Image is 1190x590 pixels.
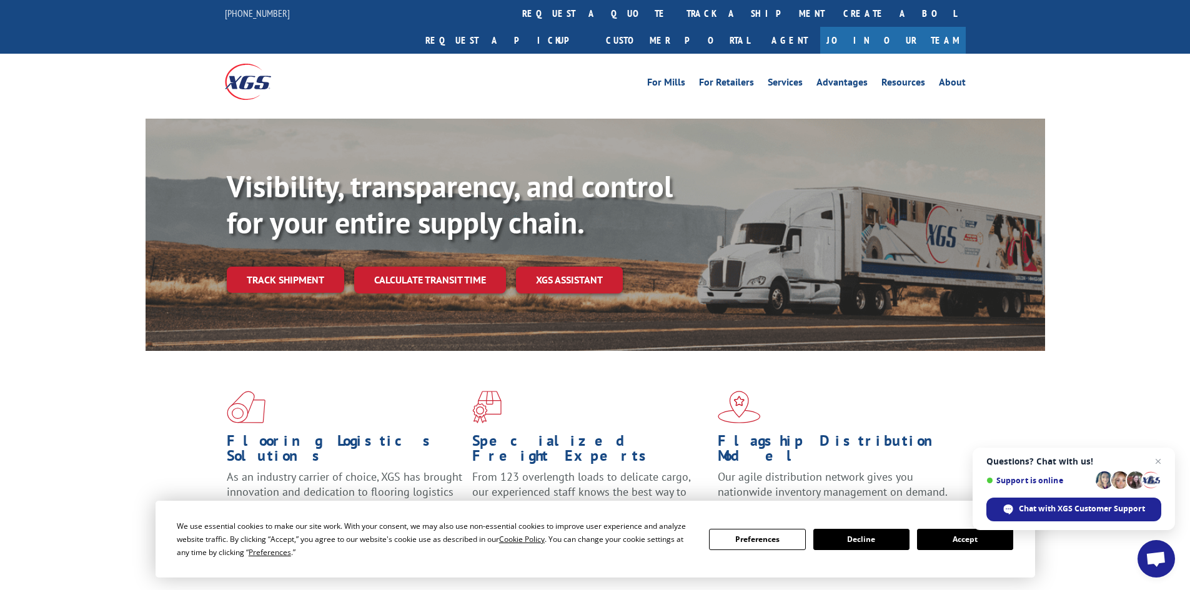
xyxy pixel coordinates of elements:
span: Our agile distribution network gives you nationwide inventory management on demand. [718,470,948,499]
img: xgs-icon-total-supply-chain-intelligence-red [227,391,265,423]
span: Support is online [986,476,1091,485]
a: Track shipment [227,267,344,293]
a: Advantages [816,77,868,91]
div: We use essential cookies to make our site work. With your consent, we may also use non-essential ... [177,519,694,559]
a: About [939,77,966,91]
button: Accept [917,529,1013,550]
span: As an industry carrier of choice, XGS has brought innovation and dedication to flooring logistics... [227,470,462,514]
a: XGS ASSISTANT [516,267,623,293]
span: Preferences [249,547,291,558]
h1: Specialized Freight Experts [472,433,708,470]
a: Request a pickup [416,27,597,54]
img: xgs-icon-flagship-distribution-model-red [718,391,761,423]
span: Cookie Policy [499,534,545,544]
a: For Retailers [699,77,754,91]
button: Decline [813,529,910,550]
b: Visibility, transparency, and control for your entire supply chain. [227,167,673,242]
a: [PHONE_NUMBER] [225,7,290,19]
div: Open chat [1138,540,1175,578]
a: Calculate transit time [354,267,506,293]
p: From 123 overlength loads to delicate cargo, our experienced staff knows the best way to move you... [472,470,708,525]
a: For Mills [647,77,685,91]
h1: Flagship Distribution Model [718,433,954,470]
span: Questions? Chat with us! [986,456,1161,466]
img: xgs-icon-focused-on-flooring-red [472,391,502,423]
span: Close chat [1151,454,1166,469]
a: Customer Portal [597,27,759,54]
span: Chat with XGS Customer Support [1019,503,1145,514]
h1: Flooring Logistics Solutions [227,433,463,470]
a: Join Our Team [820,27,966,54]
button: Preferences [709,529,805,550]
div: Cookie Consent Prompt [156,501,1035,578]
a: Agent [759,27,820,54]
a: Services [768,77,803,91]
a: Resources [881,77,925,91]
div: Chat with XGS Customer Support [986,498,1161,521]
